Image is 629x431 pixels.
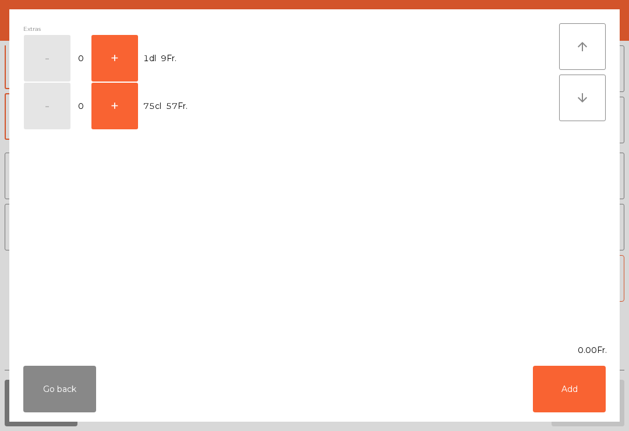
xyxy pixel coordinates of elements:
[23,23,559,34] div: Extras
[143,51,156,66] span: 1dl
[9,344,620,356] div: 0.00Fr.
[166,98,188,114] span: 57Fr.
[72,98,90,114] span: 0
[91,83,138,129] button: +
[161,51,176,66] span: 9Fr.
[533,366,606,412] button: Add
[143,98,161,114] span: 75cl
[575,91,589,105] i: arrow_downward
[72,51,90,66] span: 0
[559,23,606,70] button: arrow_upward
[575,40,589,54] i: arrow_upward
[23,366,96,412] button: Go back
[91,35,138,82] button: +
[559,75,606,121] button: arrow_downward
